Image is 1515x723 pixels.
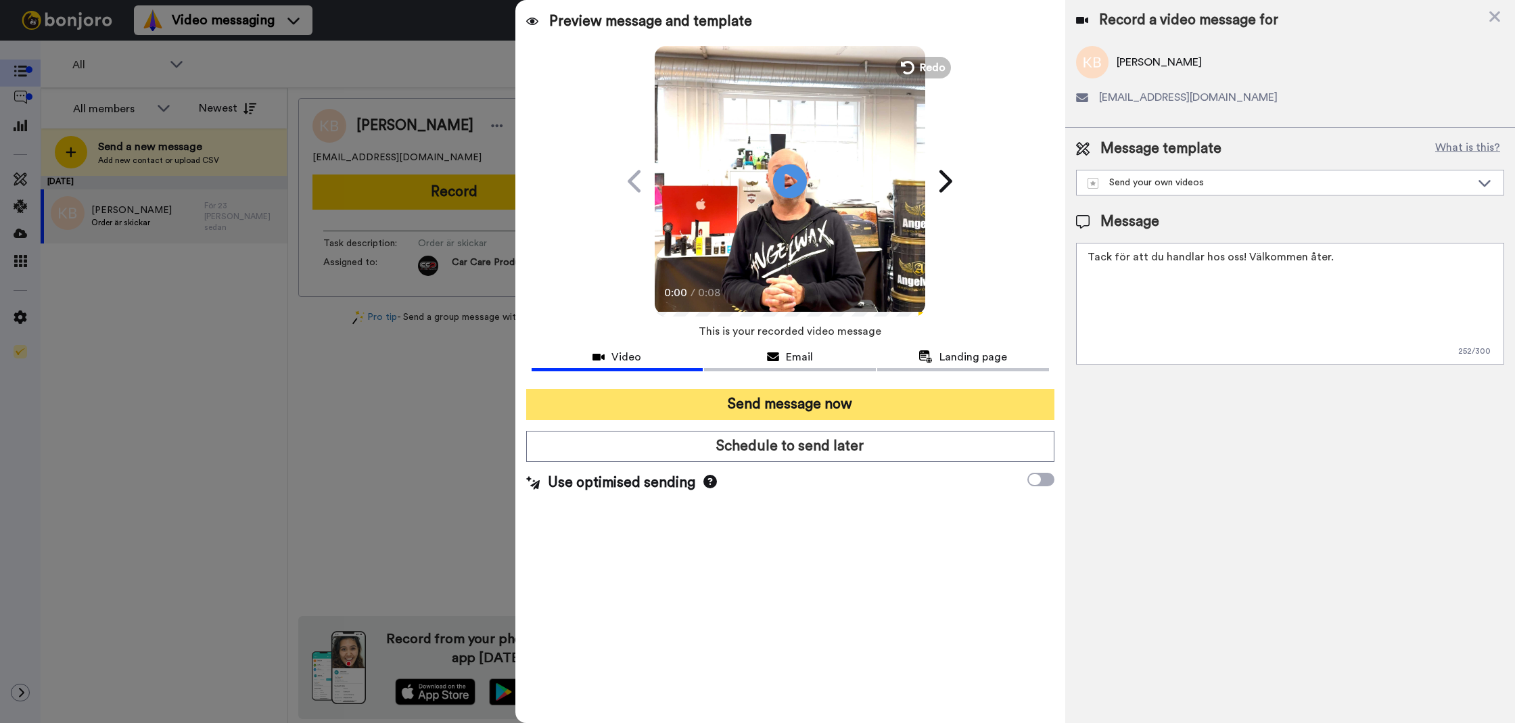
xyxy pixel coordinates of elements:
[526,389,1054,420] button: Send message now
[1088,176,1471,189] div: Send your own videos
[1431,139,1504,159] button: What is this?
[664,285,688,301] span: 0:00
[1088,178,1098,189] img: demo-template.svg
[1099,89,1278,106] span: [EMAIL_ADDRESS][DOMAIN_NAME]
[548,473,695,493] span: Use optimised sending
[611,349,641,365] span: Video
[1100,139,1221,159] span: Message template
[786,349,813,365] span: Email
[939,349,1007,365] span: Landing page
[699,317,881,346] span: This is your recorded video message
[698,285,722,301] span: 0:08
[1076,243,1504,365] textarea: Tack för att du handlar hos oss! Välkommen åter.
[526,431,1054,462] button: Schedule to send later
[691,285,695,301] span: /
[1100,212,1159,232] span: Message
